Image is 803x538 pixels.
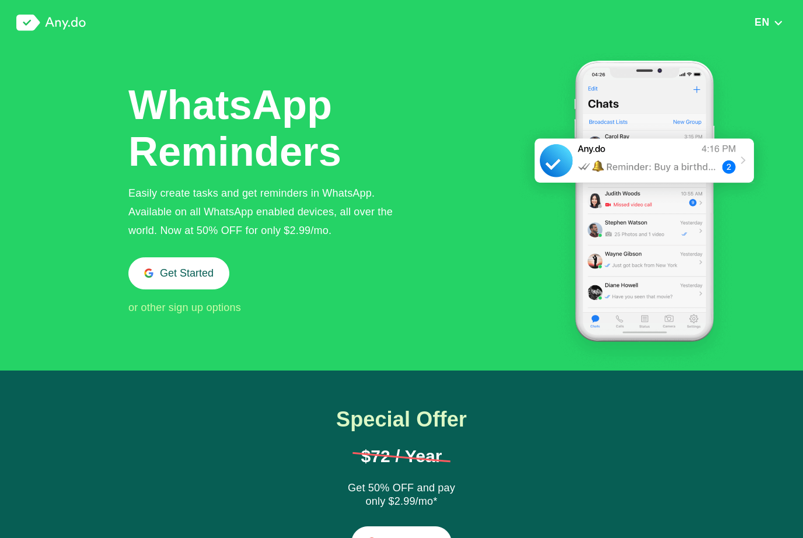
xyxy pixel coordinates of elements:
h1: $72 / Year [352,448,451,465]
button: Get Started [128,257,229,289]
div: Get 50% OFF and pay only $2.99/mo* [343,481,460,509]
div: Easily create tasks and get reminders in WhatsApp. Available on all WhatsApp enabled devices, all... [128,184,412,240]
span: EN [755,16,770,28]
button: EN [751,16,787,29]
h1: Special Offer [310,408,493,431]
img: down [773,19,783,27]
h1: WhatsApp Reminders [128,82,344,175]
span: or other sign up options [128,302,241,313]
img: logo [16,15,86,31]
img: WhatsApp Tasks & Reminders [519,46,770,371]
